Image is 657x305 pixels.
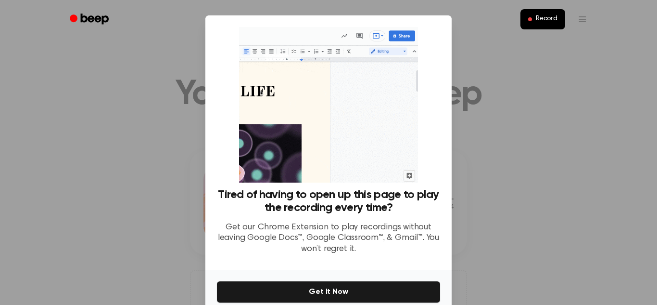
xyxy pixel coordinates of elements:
h3: Tired of having to open up this page to play the recording every time? [217,188,440,214]
p: Get our Chrome Extension to play recordings without leaving Google Docs™, Google Classroom™, & Gm... [217,222,440,255]
button: Open menu [571,8,594,31]
button: Get It Now [217,281,440,303]
span: Record [536,15,557,24]
button: Record [520,9,565,29]
img: Beep extension in action [239,27,417,183]
a: Beep [63,10,117,29]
